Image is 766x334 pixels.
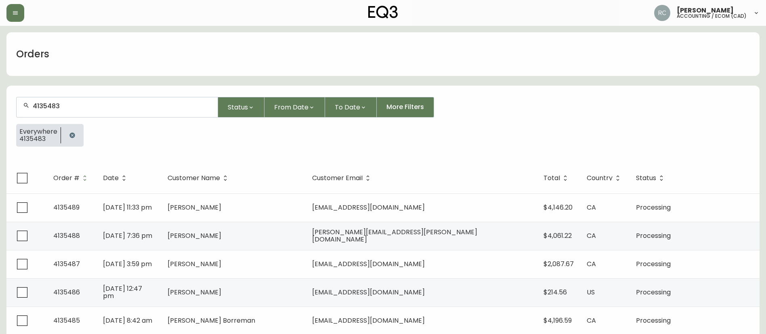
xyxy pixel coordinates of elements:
span: Processing [636,288,671,297]
span: Customer Name [168,176,220,181]
span: Status [636,176,656,181]
span: 4135489 [53,203,80,212]
button: Status [218,97,264,118]
span: Customer Email [312,174,373,182]
h1: Orders [16,47,49,61]
span: Date [103,174,129,182]
span: [DATE] 12:47 pm [103,284,142,300]
span: [DATE] 8:42 am [103,316,152,325]
button: From Date [264,97,325,118]
span: 4135483 [19,135,57,143]
span: 4135487 [53,259,80,269]
span: $2,087.67 [544,259,574,269]
span: Processing [636,203,671,212]
span: Total [544,176,560,181]
span: Customer Name [168,174,231,182]
button: To Date [325,97,377,118]
span: US [587,288,595,297]
span: Processing [636,231,671,240]
span: $4,061.22 [544,231,572,240]
span: Date [103,176,119,181]
span: Status [228,102,248,112]
input: Search [33,102,211,110]
span: $214.56 [544,288,567,297]
span: [PERSON_NAME] [168,203,221,212]
span: [EMAIL_ADDRESS][DOMAIN_NAME] [312,259,425,269]
span: [EMAIL_ADDRESS][DOMAIN_NAME] [312,203,425,212]
span: Customer Email [312,176,363,181]
span: Order # [53,176,80,181]
span: [EMAIL_ADDRESS][DOMAIN_NAME] [312,316,425,325]
span: [DATE] 11:33 pm [103,203,152,212]
span: Country [587,176,613,181]
span: To Date [335,102,360,112]
span: [PERSON_NAME][EMAIL_ADDRESS][PERSON_NAME][DOMAIN_NAME] [312,227,477,244]
h5: accounting / ecom (cad) [677,14,747,19]
span: CA [587,231,596,240]
span: [DATE] 3:59 pm [103,259,152,269]
span: Total [544,174,571,182]
span: More Filters [386,103,424,111]
span: Processing [636,316,671,325]
img: f4ba4e02bd060be8f1386e3ca455bd0e [654,5,670,21]
span: [PERSON_NAME] [168,288,221,297]
span: [PERSON_NAME] Borreman [168,316,255,325]
span: [EMAIL_ADDRESS][DOMAIN_NAME] [312,288,425,297]
span: CA [587,259,596,269]
span: 4135488 [53,231,80,240]
span: [DATE] 7:36 pm [103,231,152,240]
span: $4,146.20 [544,203,573,212]
span: From Date [274,102,308,112]
span: 4135485 [53,316,80,325]
span: [PERSON_NAME] [168,259,221,269]
span: 4135486 [53,288,80,297]
span: Status [636,174,667,182]
span: CA [587,203,596,212]
span: Everywhere [19,128,57,135]
span: [PERSON_NAME] [168,231,221,240]
span: Country [587,174,623,182]
button: More Filters [377,97,434,118]
span: Order # [53,174,90,182]
span: [PERSON_NAME] [677,7,734,14]
img: logo [368,6,398,19]
span: $4,196.59 [544,316,572,325]
span: CA [587,316,596,325]
span: Processing [636,259,671,269]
